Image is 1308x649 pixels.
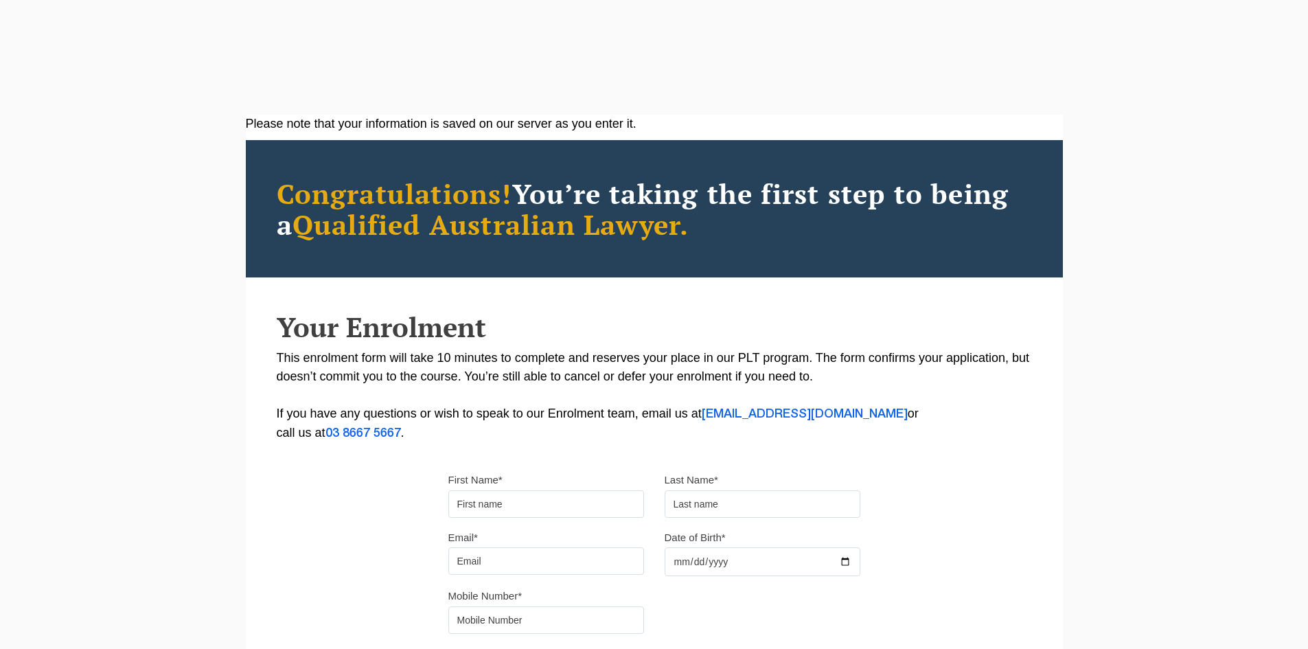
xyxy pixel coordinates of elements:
p: This enrolment form will take 10 minutes to complete and reserves your place in our PLT program. ... [277,349,1032,443]
label: Date of Birth* [665,531,726,545]
span: Qualified Australian Lawyer. [292,206,689,242]
label: First Name* [448,473,503,487]
span: Congratulations! [277,175,512,212]
label: Last Name* [665,473,718,487]
input: Last name [665,490,860,518]
a: [EMAIL_ADDRESS][DOMAIN_NAME] [702,409,908,420]
a: 03 8667 5667 [325,428,401,439]
h2: You’re taking the first step to being a [277,178,1032,240]
h2: Your Enrolment [277,312,1032,342]
label: Mobile Number* [448,589,523,603]
input: First name [448,490,644,518]
div: Please note that your information is saved on our server as you enter it. [246,115,1063,133]
input: Email [448,547,644,575]
input: Mobile Number [448,606,644,634]
label: Email* [448,531,478,545]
